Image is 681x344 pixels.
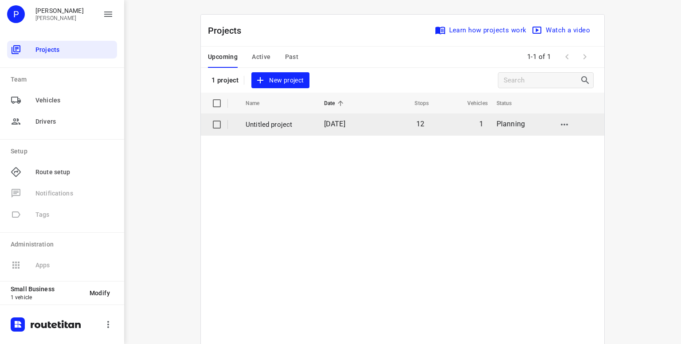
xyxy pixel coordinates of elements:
span: [DATE] [324,120,345,128]
span: Drivers [35,117,113,126]
span: Name [246,98,271,109]
span: 12 [416,120,424,128]
span: New project [257,75,304,86]
span: Projects [35,45,113,55]
p: Peter Hilderson [35,15,84,21]
span: Vehicles [456,98,488,109]
span: Planning [497,120,525,128]
p: Team [11,75,117,84]
span: Upcoming [208,51,238,63]
p: 1 project [211,76,239,84]
span: Next Page [576,48,594,66]
span: Stops [403,98,429,109]
span: 1-1 of 1 [524,47,555,66]
span: Available only on our Business plan [7,204,117,225]
p: Setup [11,147,117,156]
span: 1 [479,120,483,128]
button: Modify [82,285,117,301]
p: Projects [208,24,249,37]
span: Available only on our Business plan [7,183,117,204]
span: Vehicles [35,96,113,105]
div: Vehicles [7,91,117,109]
button: New project [251,72,309,89]
p: Peter Hilderson [35,7,84,14]
div: Route setup [7,163,117,181]
span: Available only on our Business plan [7,254,117,276]
span: Route setup [35,168,113,177]
p: Administration [11,240,117,249]
span: Status [497,98,524,109]
span: Past [285,51,299,63]
p: 1 vehicle [11,294,82,301]
span: Date [324,98,347,109]
p: Small Business [11,285,82,293]
div: Drivers [7,113,117,130]
span: Modify [90,289,110,297]
p: Untitled project [246,120,311,130]
div: P [7,5,25,23]
span: Active [252,51,270,63]
input: Search projects [504,74,580,87]
div: Projects [7,41,117,59]
span: Previous Page [558,48,576,66]
div: Search [580,75,593,86]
